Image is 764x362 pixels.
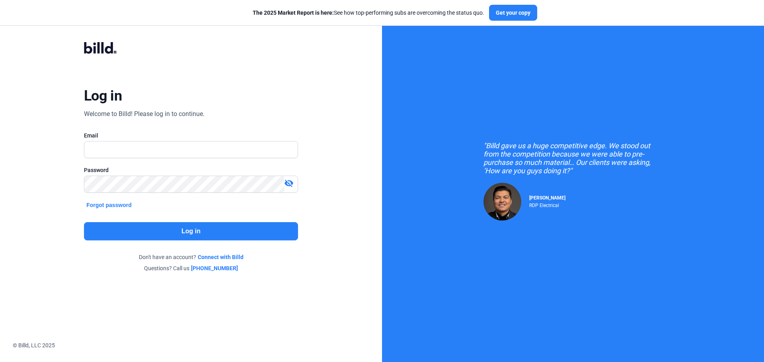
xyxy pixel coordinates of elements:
button: Get your copy [489,5,537,21]
span: The 2025 Market Report is here: [253,10,334,16]
div: Password [84,166,298,174]
div: "Billd gave us a huge competitive edge. We stood out from the competition because we were able to... [483,141,663,175]
div: RDP Electrical [529,201,565,208]
button: Forgot password [84,201,134,209]
div: Don't have an account? [84,253,298,261]
span: [PERSON_NAME] [529,195,565,201]
a: [PHONE_NUMBER] [191,264,238,272]
div: See how top-performing subs are overcoming the status quo. [253,9,484,17]
a: Connect with Billd [198,253,244,261]
div: Questions? Call us [84,264,298,272]
button: Log in [84,222,298,240]
img: Raul Pacheco [483,183,521,221]
div: Log in [84,87,122,105]
div: Welcome to Billd! Please log in to continue. [84,109,205,119]
mat-icon: visibility_off [284,178,294,188]
div: Email [84,132,298,139]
